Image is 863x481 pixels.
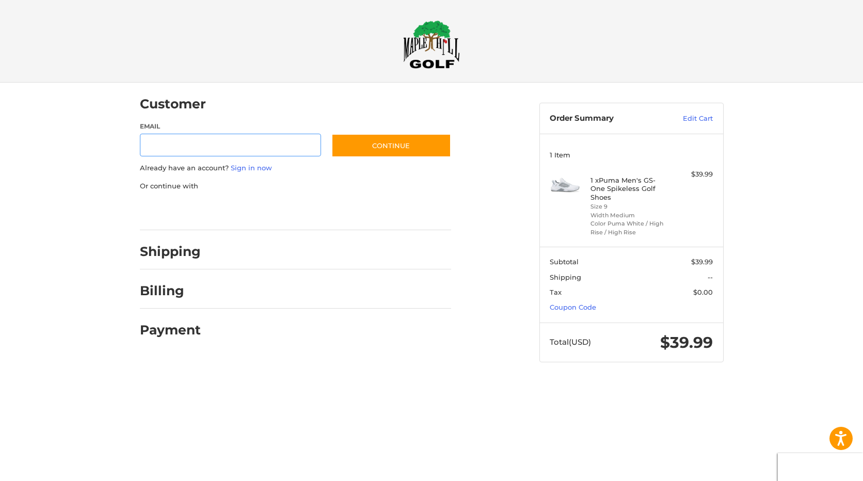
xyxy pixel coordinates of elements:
li: Size 9 [590,202,669,211]
iframe: Google Customer Reviews [778,453,863,481]
span: $39.99 [691,258,713,266]
h2: Shipping [140,244,201,260]
iframe: PayPal-paypal [136,201,214,220]
h2: Customer [140,96,206,112]
a: Coupon Code [550,303,596,311]
li: Width Medium [590,211,669,220]
div: $39.99 [672,169,713,180]
h2: Billing [140,283,200,299]
li: Color Puma White / High Rise / High Rise [590,219,669,236]
span: Tax [550,288,562,296]
button: Continue [331,134,451,157]
label: Email [140,122,322,131]
span: Subtotal [550,258,579,266]
iframe: PayPal-venmo [311,201,389,220]
span: Shipping [550,273,581,281]
span: -- [708,273,713,281]
span: Total (USD) [550,337,591,347]
iframe: PayPal-paylater [224,201,301,220]
a: Edit Cart [661,114,713,124]
h3: Order Summary [550,114,661,124]
p: Already have an account? [140,163,451,173]
h4: 1 x Puma Men's GS-One Spikeless Golf Shoes [590,176,669,201]
img: Maple Hill Golf [403,20,460,69]
h3: 1 Item [550,151,713,159]
h2: Payment [140,322,201,338]
p: Or continue with [140,181,451,191]
span: $0.00 [693,288,713,296]
span: $39.99 [660,333,713,352]
a: Sign in now [231,164,272,172]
